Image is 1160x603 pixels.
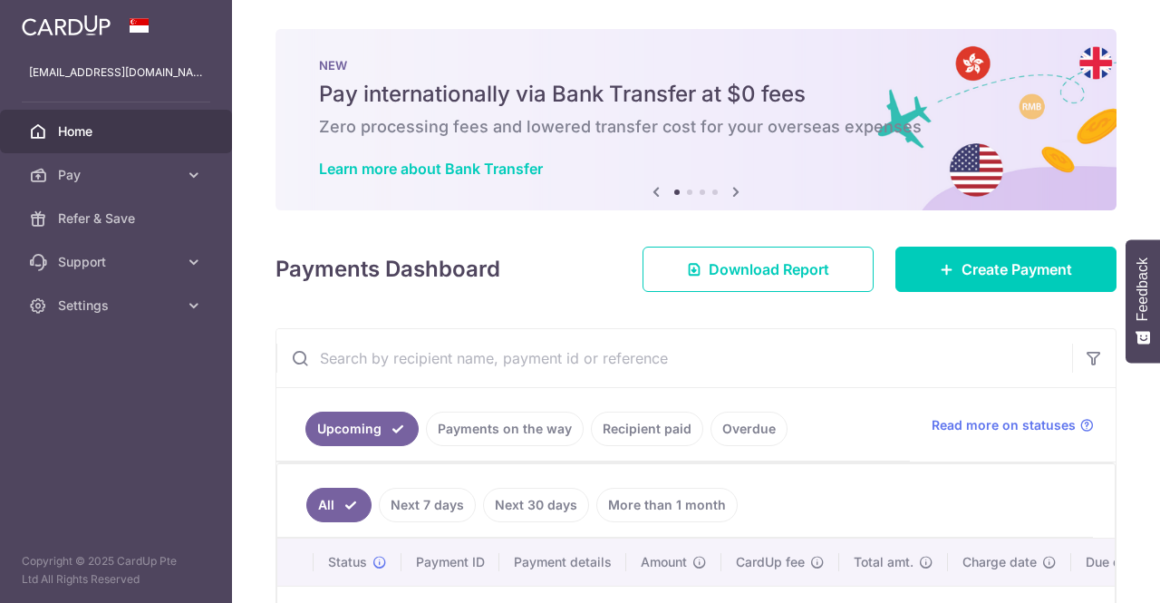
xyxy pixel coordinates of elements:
[319,58,1073,73] p: NEW
[1086,553,1140,571] span: Due date
[932,416,1076,434] span: Read more on statuses
[319,80,1073,109] h5: Pay internationally via Bank Transfer at $0 fees
[401,539,499,586] th: Payment ID
[58,297,178,315] span: Settings
[379,488,476,522] a: Next 7 days
[58,253,178,271] span: Support
[591,412,703,446] a: Recipient paid
[319,116,1073,138] h6: Zero processing fees and lowered transfer cost for your overseas expenses
[22,15,111,36] img: CardUp
[962,553,1037,571] span: Charge date
[306,488,372,522] a: All
[1135,258,1151,321] span: Feedback
[1126,239,1160,363] button: Feedback - Show survey
[29,63,203,82] p: [EMAIL_ADDRESS][DOMAIN_NAME]
[962,258,1072,280] span: Create Payment
[58,166,178,184] span: Pay
[58,209,178,228] span: Refer & Save
[736,553,805,571] span: CardUp fee
[895,247,1116,292] a: Create Payment
[641,553,687,571] span: Amount
[596,488,738,522] a: More than 1 month
[643,247,874,292] a: Download Report
[709,258,829,280] span: Download Report
[426,412,584,446] a: Payments on the way
[483,488,589,522] a: Next 30 days
[854,553,913,571] span: Total amt.
[275,253,500,286] h4: Payments Dashboard
[276,329,1072,387] input: Search by recipient name, payment id or reference
[305,412,419,446] a: Upcoming
[328,553,367,571] span: Status
[275,29,1116,210] img: Bank transfer banner
[58,122,178,141] span: Home
[499,539,626,586] th: Payment details
[319,160,543,178] a: Learn more about Bank Transfer
[932,416,1094,434] a: Read more on statuses
[710,412,788,446] a: Overdue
